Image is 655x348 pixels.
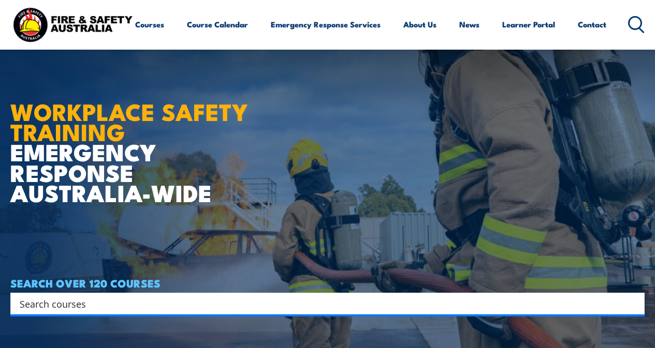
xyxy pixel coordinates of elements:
a: Course Calendar [187,12,248,37]
a: Emergency Response Services [271,12,381,37]
h1: EMERGENCY RESPONSE AUSTRALIA-WIDE [10,75,264,202]
a: News [459,12,479,37]
a: Contact [578,12,606,37]
input: Search input [20,296,622,311]
strong: WORKPLACE SAFETY TRAINING [10,93,248,149]
a: Courses [135,12,164,37]
h4: SEARCH OVER 120 COURSES [10,277,645,289]
a: Learner Portal [502,12,555,37]
a: About Us [403,12,436,37]
button: Search magnifier button [627,296,641,311]
form: Search form [22,296,624,311]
